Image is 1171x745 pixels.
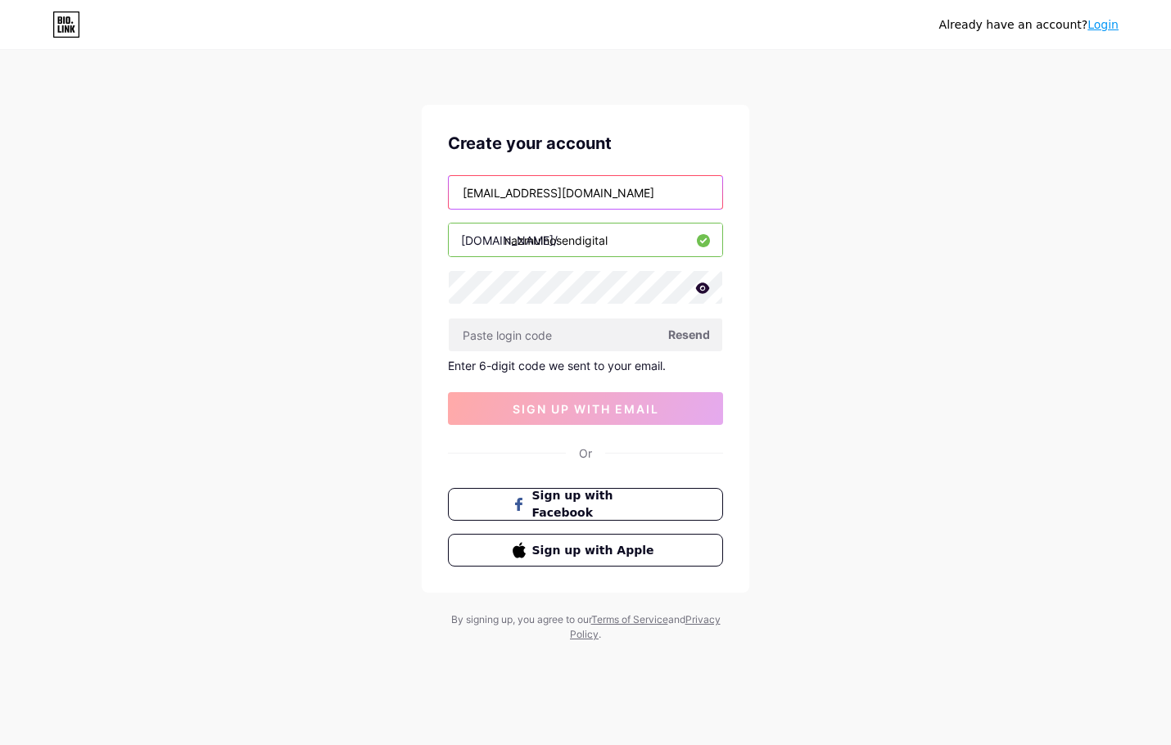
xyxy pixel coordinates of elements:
div: Create your account [448,131,723,156]
a: Terms of Service [591,613,668,625]
span: sign up with email [513,402,659,416]
input: Paste login code [449,318,722,351]
span: Resend [668,326,710,343]
span: Sign up with Facebook [532,487,659,521]
div: Enter 6-digit code we sent to your email. [448,359,723,372]
input: username [449,223,722,256]
button: Sign up with Apple [448,534,723,567]
input: Email [449,176,722,209]
a: Login [1087,18,1119,31]
div: Or [579,445,592,462]
div: By signing up, you agree to our and . [446,612,725,642]
div: [DOMAIN_NAME]/ [461,232,558,249]
span: Sign up with Apple [532,542,659,559]
div: Already have an account? [939,16,1119,34]
button: sign up with email [448,392,723,425]
button: Sign up with Facebook [448,488,723,521]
